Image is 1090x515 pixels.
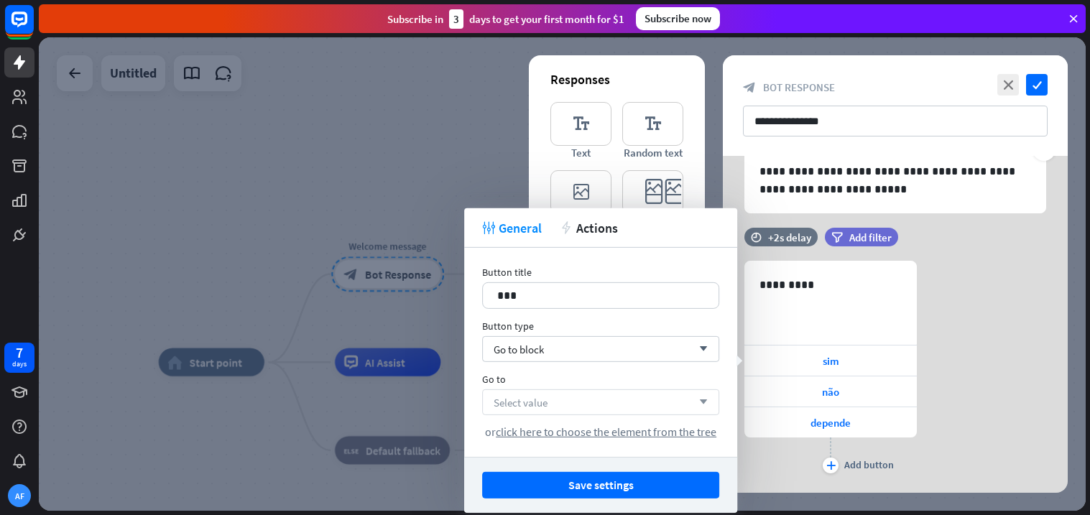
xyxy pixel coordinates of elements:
span: Go to block [494,342,544,356]
button: Save settings [482,472,719,498]
i: check [1026,74,1048,96]
span: não [822,385,839,399]
span: Select value [494,395,548,409]
i: tweak [482,221,495,234]
div: Button type [482,320,719,333]
span: Bot Response [763,80,835,94]
i: plus [826,461,836,470]
span: General [499,219,542,236]
div: AF [8,484,31,507]
div: days [12,359,27,369]
div: 3 [449,9,463,29]
div: Go to [482,373,719,386]
div: Button title [482,266,719,279]
i: filter [831,232,843,243]
i: arrow_down [692,398,708,407]
div: or [482,424,719,439]
span: Actions [576,219,618,236]
div: Add button [844,458,894,471]
div: Subscribe now [636,7,720,30]
span: click here to choose the element from the tree [496,424,716,439]
div: Subscribe in days to get your first month for $1 [387,9,624,29]
span: depende [810,416,851,430]
a: 7 days [4,343,34,373]
i: time [751,232,762,242]
i: block_bot_response [743,81,756,94]
i: action [560,221,573,234]
i: close [997,74,1019,96]
div: 7 [16,346,23,359]
div: +2s delay [768,231,811,244]
i: arrow_down [692,345,708,353]
span: Add filter [849,231,892,244]
span: sim [823,354,839,368]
